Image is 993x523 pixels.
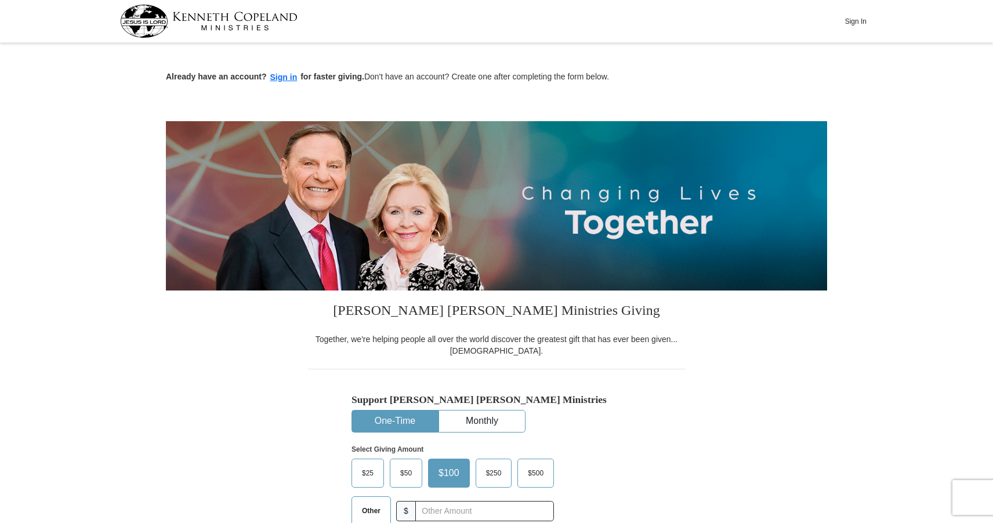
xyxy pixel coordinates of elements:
[352,411,438,432] button: One-Time
[356,502,386,520] span: Other
[433,464,465,482] span: $100
[308,333,685,357] div: Together, we're helping people all over the world discover the greatest gift that has ever been g...
[480,464,508,482] span: $250
[166,72,364,81] strong: Already have an account? for faster giving.
[394,464,418,482] span: $50
[522,464,549,482] span: $500
[308,290,685,333] h3: [PERSON_NAME] [PERSON_NAME] Ministries Giving
[166,71,827,84] p: Don't have an account? Create one after completing the form below.
[415,501,554,521] input: Other Amount
[351,445,423,453] strong: Select Giving Amount
[120,5,298,38] img: kcm-header-logo.svg
[838,12,873,30] button: Sign In
[356,464,379,482] span: $25
[439,411,525,432] button: Monthly
[351,394,642,406] h5: Support [PERSON_NAME] [PERSON_NAME] Ministries
[396,501,416,521] span: $
[267,71,301,84] button: Sign in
